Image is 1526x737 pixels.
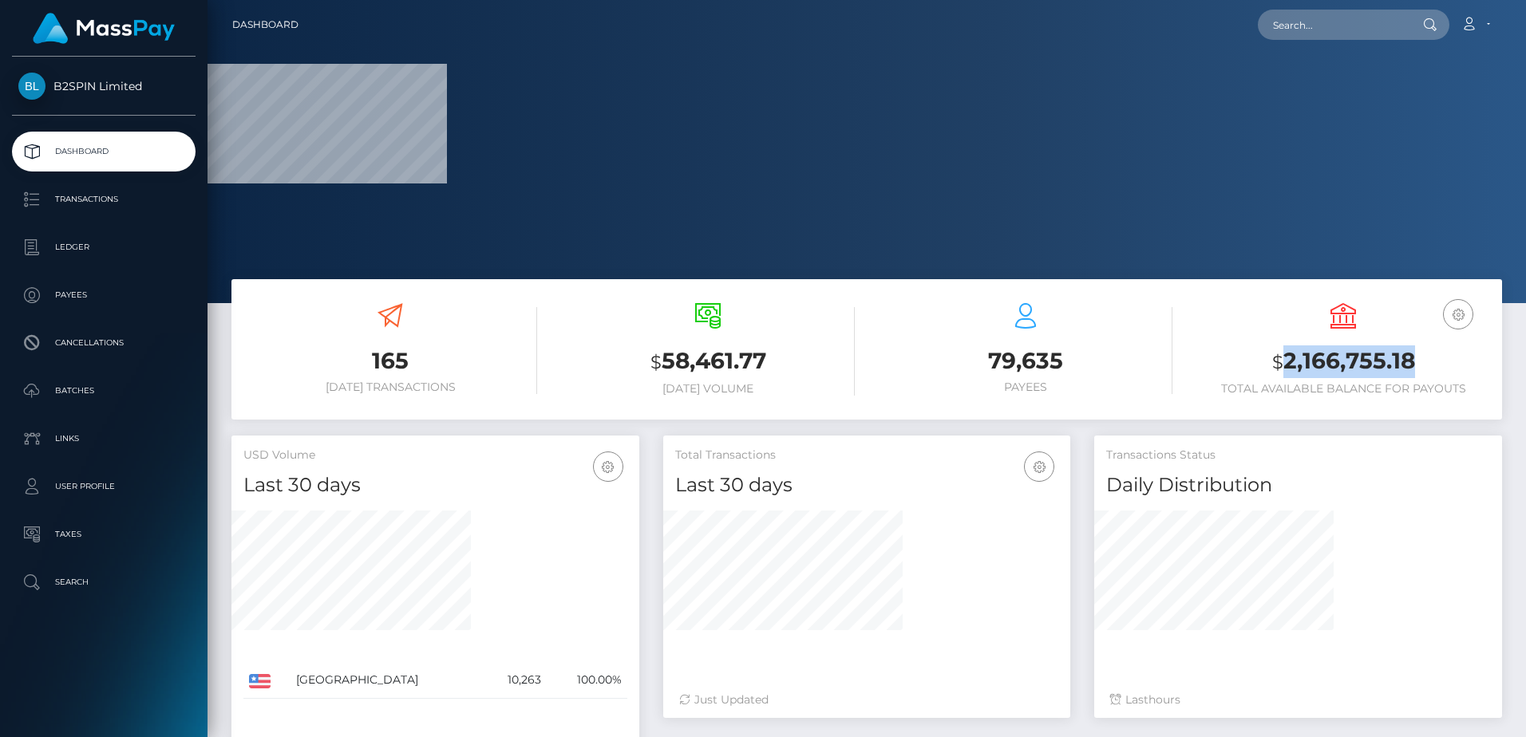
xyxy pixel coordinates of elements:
p: Taxes [18,522,189,546]
p: Dashboard [18,140,189,164]
h5: USD Volume [243,447,627,463]
p: Ledger [18,235,189,259]
h4: Last 30 days [675,471,1059,499]
a: Batches [12,371,196,411]
a: Payees [12,275,196,315]
a: Ledger [12,227,196,267]
h6: [DATE] Volume [561,382,855,396]
small: $ [650,351,662,373]
p: User Profile [18,475,189,499]
img: B2SPIN Limited [18,73,45,100]
a: Transactions [12,179,196,219]
h4: Daily Distribution [1106,471,1490,499]
a: Search [12,562,196,602]
h3: 2,166,755.18 [1196,345,1490,378]
p: Search [18,570,189,594]
h6: [DATE] Transactions [243,380,537,394]
h5: Transactions Status [1106,447,1490,463]
img: US.png [249,674,271,688]
p: Cancellations [18,331,189,355]
small: $ [1272,351,1283,373]
td: 10,263 [482,662,547,699]
h6: Payees [879,380,1172,394]
h4: Last 30 days [243,471,627,499]
h3: 165 [243,345,537,376]
a: Cancellations [12,323,196,363]
a: Dashboard [232,8,298,41]
p: Batches [18,379,189,403]
span: B2SPIN Limited [12,79,196,93]
td: 100.00% [547,662,627,699]
input: Search... [1258,10,1408,40]
div: Just Updated [679,692,1055,708]
a: Taxes [12,514,196,554]
p: Transactions [18,187,189,211]
a: Dashboard [12,132,196,171]
h3: 58,461.77 [561,345,855,378]
p: Payees [18,283,189,307]
h3: 79,635 [879,345,1172,376]
img: MassPay Logo [33,13,175,44]
div: Last hours [1110,692,1486,708]
h6: Total Available Balance for Payouts [1196,382,1490,396]
a: Links [12,419,196,459]
p: Links [18,427,189,451]
h5: Total Transactions [675,447,1059,463]
a: User Profile [12,467,196,506]
td: [GEOGRAPHIC_DATA] [291,662,482,699]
